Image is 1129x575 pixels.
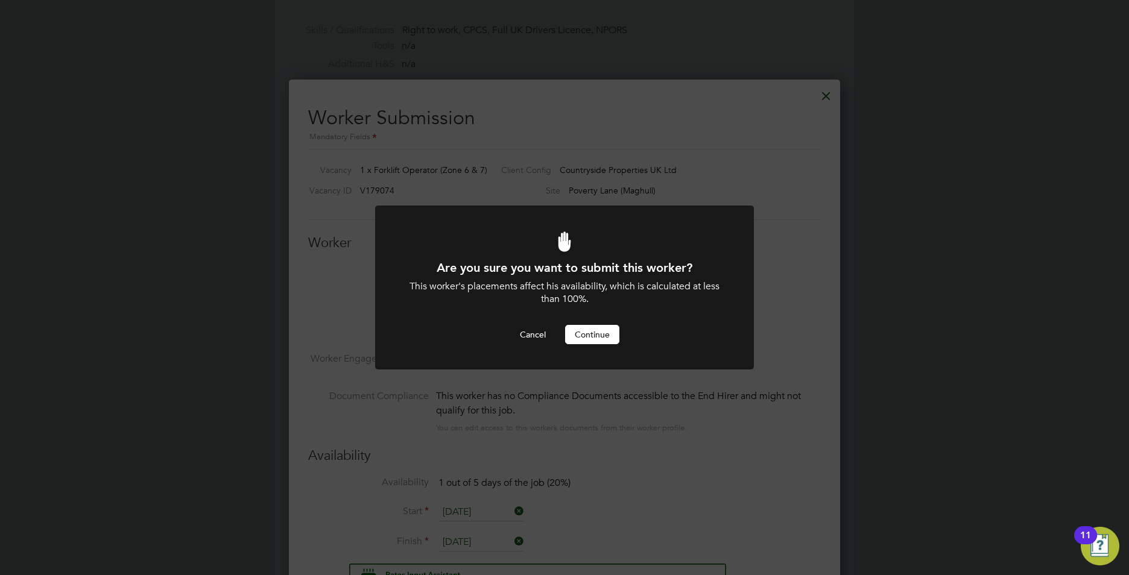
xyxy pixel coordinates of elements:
h1: Are you sure you want to submit this worker? [408,260,721,275]
button: Open Resource Center, 11 new notifications [1081,527,1119,565]
div: 11 [1080,535,1091,551]
button: Cancel [510,325,555,344]
button: Continue [565,325,619,344]
div: This worker's placements affect his availability, which is calculated at less than 100%. [408,280,721,306]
